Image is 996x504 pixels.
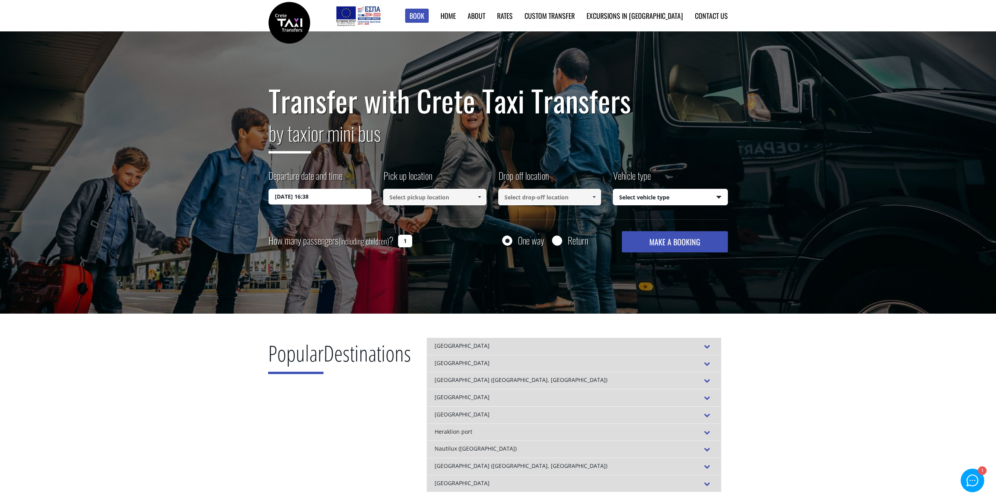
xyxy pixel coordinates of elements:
[269,2,310,44] img: Crete Taxi Transfers | Safe Taxi Transfer Services from to Heraklion Airport, Chania Airport, Ret...
[383,189,486,205] input: Select pickup location
[613,169,651,189] label: Vehicle type
[427,424,721,441] div: Heraklion port
[588,189,601,205] a: Show All Items
[440,11,456,21] a: Home
[427,372,721,389] div: [GEOGRAPHIC_DATA] ([GEOGRAPHIC_DATA], [GEOGRAPHIC_DATA])
[468,11,485,21] a: About
[427,475,721,492] div: [GEOGRAPHIC_DATA]
[269,118,311,153] span: by taxi
[427,389,721,406] div: [GEOGRAPHIC_DATA]
[524,11,575,21] a: Custom Transfer
[695,11,728,21] a: Contact us
[622,231,727,252] button: MAKE A BOOKING
[978,467,987,475] div: 1
[473,189,486,205] a: Show All Items
[427,458,721,475] div: [GEOGRAPHIC_DATA] ([GEOGRAPHIC_DATA], [GEOGRAPHIC_DATA])
[268,338,323,374] span: Popular
[338,235,389,247] small: (including children)
[335,4,382,27] img: e-bannersEUERDF180X90.jpg
[427,440,721,458] div: Nautilux ([GEOGRAPHIC_DATA])
[497,11,513,21] a: Rates
[427,338,721,355] div: [GEOGRAPHIC_DATA]
[498,189,601,205] input: Select drop-off location
[383,169,432,189] label: Pick up location
[498,169,549,189] label: Drop off location
[568,236,588,245] label: Return
[269,18,310,26] a: Crete Taxi Transfers | Safe Taxi Transfer Services from to Heraklion Airport, Chania Airport, Ret...
[269,117,728,159] h2: or mini bus
[269,231,393,250] label: How many passengers ?
[268,338,411,380] h2: Destinations
[613,189,727,206] span: Select vehicle type
[427,406,721,424] div: [GEOGRAPHIC_DATA]
[427,355,721,372] div: [GEOGRAPHIC_DATA]
[405,9,429,23] a: Book
[518,236,544,245] label: One way
[587,11,683,21] a: Excursions in [GEOGRAPHIC_DATA]
[269,169,342,189] label: Departure date and time
[269,84,728,117] h1: Transfer with Crete Taxi Transfers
